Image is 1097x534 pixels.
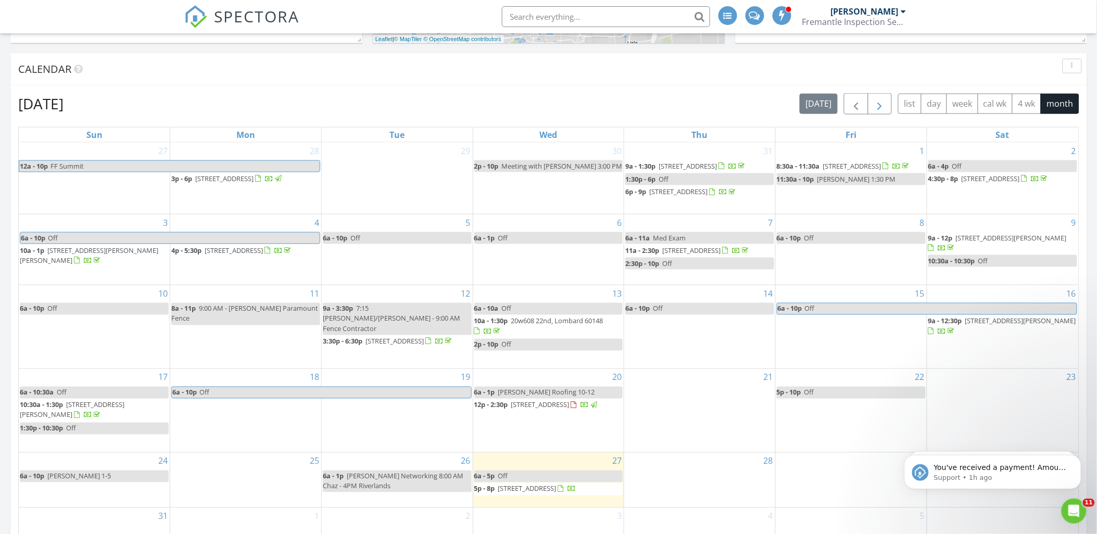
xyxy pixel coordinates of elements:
[511,400,570,410] span: [STREET_ADDRESS]
[350,233,360,243] span: Off
[928,256,975,265] span: 10:30a - 10:30p
[474,399,623,412] a: 12p - 2:30p [STREET_ADDRESS]
[777,233,801,243] span: 6a - 10p
[653,304,663,313] span: Off
[424,36,501,42] a: © OpenStreetMap contributors
[498,484,557,493] span: [STREET_ADDRESS]
[171,304,196,313] span: 8a - 11p
[511,316,603,326] span: 20w608 22nd, Lombard 60148
[459,285,473,302] a: Go to August 12, 2025
[918,143,927,159] a: Go to August 1, 2025
[459,369,473,386] a: Go to August 19, 2025
[20,400,124,419] a: 10:30a - 1:30p [STREET_ADDRESS][PERSON_NAME]
[498,472,508,481] span: Off
[777,161,820,171] span: 8:30a - 11:30a
[615,508,624,525] a: Go to September 3, 2025
[625,187,646,196] span: 6p - 9p
[965,316,1076,326] span: [STREET_ADDRESS][PERSON_NAME]
[234,128,257,142] a: Monday
[170,452,322,508] td: Go to August 25, 2025
[474,388,495,397] span: 6a - 1p
[84,128,105,142] a: Sunday
[459,453,473,469] a: Go to August 26, 2025
[19,452,170,508] td: Go to August 24, 2025
[394,36,422,42] a: © MapTiler
[323,472,463,491] span: [PERSON_NAME] Networking 8:00 AM Chaz - 4PM Riverlands
[18,93,64,114] h2: [DATE]
[170,214,322,285] td: Go to August 4, 2025
[365,337,424,346] span: [STREET_ADDRESS]
[323,304,353,313] span: 9a - 3:30p
[502,161,623,171] span: Meeting with [PERSON_NAME] 3:00 PM
[625,161,655,171] span: 9a - 1:30p
[1065,369,1078,386] a: Go to August 23, 2025
[817,174,896,184] span: [PERSON_NAME] 1:30 PM
[625,246,750,255] a: 11a - 2:30p [STREET_ADDRESS]
[171,174,283,183] a: 3p - 6p [STREET_ADDRESS]
[653,233,686,243] span: Med Exam
[625,304,650,313] span: 6a - 10p
[927,214,1078,285] td: Go to August 9, 2025
[947,94,978,114] button: week
[474,472,495,481] span: 6a - 5p
[474,304,499,313] span: 6a - 10a
[195,174,254,183] span: [STREET_ADDRESS]
[690,128,710,142] a: Thursday
[323,337,453,346] a: 3:30p - 6:30p [STREET_ADDRESS]
[776,452,927,508] td: Go to August 29, 2025
[928,316,1076,336] a: 9a - 12:30p [STREET_ADDRESS][PERSON_NAME]
[498,233,508,243] span: Off
[889,433,1097,506] iframe: Intercom notifications message
[928,161,949,171] span: 6a - 4p
[928,233,953,243] span: 9a - 12p
[170,143,322,214] td: Go to July 28, 2025
[156,369,170,386] a: Go to August 17, 2025
[1065,285,1078,302] a: Go to August 16, 2025
[308,369,321,386] a: Go to August 18, 2025
[659,161,717,171] span: [STREET_ADDRESS]
[624,369,776,453] td: Go to August 21, 2025
[171,304,318,323] span: 9:00 AM - [PERSON_NAME] Paramount Fence
[537,128,559,142] a: Wednesday
[474,316,603,336] a: 10a - 1:30p 20w608 22nd, Lombard 60148
[625,233,650,243] span: 6a - 11a
[51,161,84,171] span: FF Summit
[762,143,775,159] a: Go to July 31, 2025
[459,143,473,159] a: Go to July 29, 2025
[474,400,599,410] a: 12p - 2:30p [STREET_ADDRESS]
[994,128,1012,142] a: Saturday
[321,452,473,508] td: Go to August 26, 2025
[625,187,737,196] a: 6p - 9p [STREET_ADDRESS]
[928,315,1077,338] a: 9a - 12:30p [STREET_ADDRESS][PERSON_NAME]
[928,174,959,183] span: 4:30p - 8p
[1012,94,1041,114] button: 4 wk
[762,453,775,469] a: Go to August 28, 2025
[199,388,209,397] span: Off
[19,285,170,369] td: Go to August 10, 2025
[473,143,624,214] td: Go to July 30, 2025
[610,285,624,302] a: Go to August 13, 2025
[171,174,192,183] span: 3p - 6p
[161,214,170,231] a: Go to August 3, 2025
[776,143,927,214] td: Go to August 1, 2025
[962,174,1020,183] span: [STREET_ADDRESS]
[624,452,776,508] td: Go to August 28, 2025
[1069,143,1078,159] a: Go to August 2, 2025
[777,160,926,173] a: 8:30a - 11:30a [STREET_ADDRESS]
[831,6,899,17] div: [PERSON_NAME]
[918,508,927,525] a: Go to September 5, 2025
[1083,499,1095,507] span: 11
[659,174,669,184] span: Off
[625,161,747,171] a: 9a - 1:30p [STREET_ADDRESS]
[610,453,624,469] a: Go to August 27, 2025
[776,369,927,453] td: Go to August 22, 2025
[766,508,775,525] a: Go to September 4, 2025
[928,233,1067,252] a: 9a - 12p [STREET_ADDRESS][PERSON_NAME]
[625,245,774,257] a: 11a - 2:30p [STREET_ADDRESS]
[502,6,710,27] input: Search everything...
[19,369,170,453] td: Go to August 17, 2025
[308,285,321,302] a: Go to August 11, 2025
[802,17,906,27] div: Fremantle Inspection Services
[156,508,170,525] a: Go to August 31, 2025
